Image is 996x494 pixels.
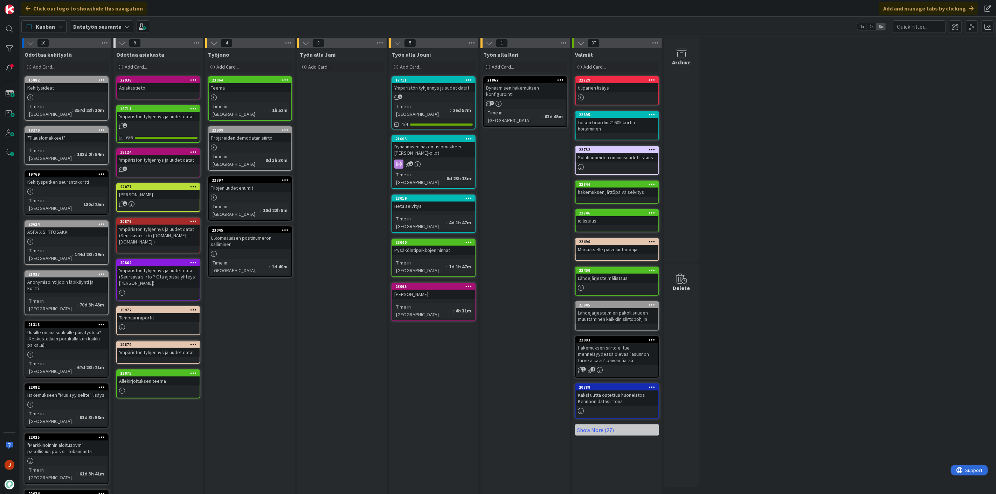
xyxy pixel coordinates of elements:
div: 21862Dynaamisen hakemuksen konfigurointi [484,77,567,99]
div: 23045Ulkomaalaisen postinumeron salliminen [209,227,291,249]
a: 22895toisen boardin 21605 kortin hoitaminen [575,111,659,140]
span: 4 [221,39,233,47]
div: 22490 [576,239,658,245]
div: 22746id listaus [576,210,658,225]
div: Time in [GEOGRAPHIC_DATA] [27,197,81,212]
span: Add Card... [125,64,147,70]
div: Ympäristön tyhjennys ja uudet datat [117,348,200,357]
div: Ympäristön tyhjennys ja uudet datat [117,112,200,121]
div: 21318 [28,322,108,327]
div: 22082Hakemukseen "Muu syy selite" lisäys [25,384,108,400]
div: 23064Teema [209,77,291,92]
div: 22895 [579,112,658,117]
a: 20876Ympäristön tyhjennys ja uudet datat (Seuraava siirto [DOMAIN_NAME]. - [DOMAIN_NAME].) [116,218,200,253]
div: 22093Hakemuksen siirto ei tue menneisyydessä olevaa "asunnon tarve alkaen" päivämäärää [576,337,658,365]
div: 20864 [117,260,200,266]
div: 22909Projareiden demodatan siirto [209,127,291,142]
div: 357d 23h 10m [73,106,106,114]
div: Ympäristön tyhjennys ja uudet datat [392,83,475,92]
div: 22093 [579,338,658,343]
div: 20876 [120,219,200,224]
span: : [260,206,261,214]
span: : [74,364,75,371]
a: 20624ASPA X SIIRTOSAKKITime in [GEOGRAPHIC_DATA]:144d 23h 19m [25,220,109,265]
div: Ympäristön tyhjennys ja uudet datat [117,155,200,164]
div: Ympäristön tyhjennys ja uudet datat (Seuraava siirto ? Ota ajoissa yhteys [PERSON_NAME]) [117,266,200,288]
div: 19972Tampuuriraportit [117,307,200,322]
div: 21937 [25,271,108,277]
span: 1 [490,101,494,105]
span: 1 [496,39,508,47]
div: 6d 23h 13m [445,175,473,182]
div: 144d 23h 19m [73,250,106,258]
span: 1 [123,201,127,206]
div: 17711 [395,78,475,83]
div: 19279"Tilauslomakkeet" [25,127,108,142]
div: Tilojen uudet enumit [209,183,291,192]
div: 22938Asiakastieto [117,77,200,92]
div: 1d 1h 47m [447,263,473,270]
div: 22746 [579,211,658,216]
div: "Tilauslomakkeet" [25,133,108,142]
b: Datatyön seuranta [73,23,122,30]
div: Kaksi uutta ostettua huoneistoa Kennoon datasiirtona [576,390,658,406]
div: 23019 [395,196,475,201]
div: Kehitysideat [25,83,108,92]
div: toisen boardin 21605 kortin hoitaminen [576,118,658,133]
div: 22938 [117,77,200,83]
img: JM [5,460,14,470]
a: 22093Hakemuksen siirto ei tue menneisyydessä olevaa "asunnon tarve alkaen" päivämäärää [575,336,659,378]
div: Hakemuksen siirto ei tue menneisyydessä olevaa "asunnon tarve alkaen" päivämäärää [576,343,658,365]
div: 22844 [579,182,658,187]
a: 22746id listaus [575,209,659,232]
div: 8d 3h 30m [264,156,289,164]
span: : [72,250,73,258]
div: Time in [GEOGRAPHIC_DATA] [27,147,74,162]
input: Quick Filter... [893,20,946,33]
a: 18124Ympäristön tyhjennys ja uudet datat [116,148,200,177]
div: 22035 [25,434,108,440]
a: 22490Markukselle palveluntarjoaja [575,238,659,261]
div: 22093 [576,337,658,343]
div: 23065 [392,283,475,290]
div: Projareiden demodatan siirto [209,133,291,142]
a: 22909Projareiden demodatan siirtoTime in [GEOGRAPHIC_DATA]:8d 3h 30m [208,126,292,171]
div: 67d 23h 21m [75,364,106,371]
div: Lähdejärjestelmien pakollisuuden muuttaminen kaikkiin siirtopohjiin [576,308,658,324]
div: 19972 [117,307,200,313]
div: Time in [GEOGRAPHIC_DATA] [486,109,542,124]
span: : [446,263,447,270]
div: 18124 [120,150,200,155]
div: 19879 [117,341,200,348]
a: 23075Allekirjoituksen teema [116,369,200,398]
a: 21605Dynaamisen hakemuslomakkeen [PERSON_NAME]-pilotTime in [GEOGRAPHIC_DATA]:6d 23h 13m [392,135,476,189]
div: 22909 [212,128,291,133]
span: 1 [123,123,127,128]
div: 22897 [212,178,291,183]
div: 22732Soluhuoneiden ominaisuudet listaus [576,147,658,162]
div: Delete [673,284,690,292]
a: 23045Ulkomaalaisen postinumeron salliminenTime in [GEOGRAPHIC_DATA]:1d 40m [208,226,292,277]
span: 1 [409,161,413,166]
div: Soluhuoneiden ominaisuudet listaus [576,153,658,162]
div: 20624 [25,221,108,227]
span: : [81,200,82,208]
div: 19879 [120,342,200,347]
a: 21945Lähdejärjestelmien pakollisuuden muuttaminen kaikkiin siirtopohjiin [575,301,659,331]
div: 26d 57m [451,106,473,114]
div: Time in [GEOGRAPHIC_DATA] [394,215,446,230]
div: 23065 [395,284,475,289]
div: 22729tiliparien lisäys [576,77,658,92]
div: 188d 2h 54m [75,150,106,158]
div: 22035"Markkinoinnin aloituspvm" pakollisuus pois siirtokannasta [25,434,108,456]
span: 1 [591,367,595,372]
a: 21318Uusille ominaisuuksille päivitystuki? (Keskustellaan porukalla kun kaikki paikalla)Time in [... [25,321,109,378]
span: Add Card... [308,64,331,70]
div: 4d 1h 47m [447,219,473,226]
div: Archive [672,58,691,66]
div: 19769 [28,172,108,177]
div: 19279 [25,127,108,133]
a: 19879Ympäristön tyhjennys ja uudet datat [116,341,200,364]
div: 22082 [28,385,108,390]
div: id listaus [576,216,658,225]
